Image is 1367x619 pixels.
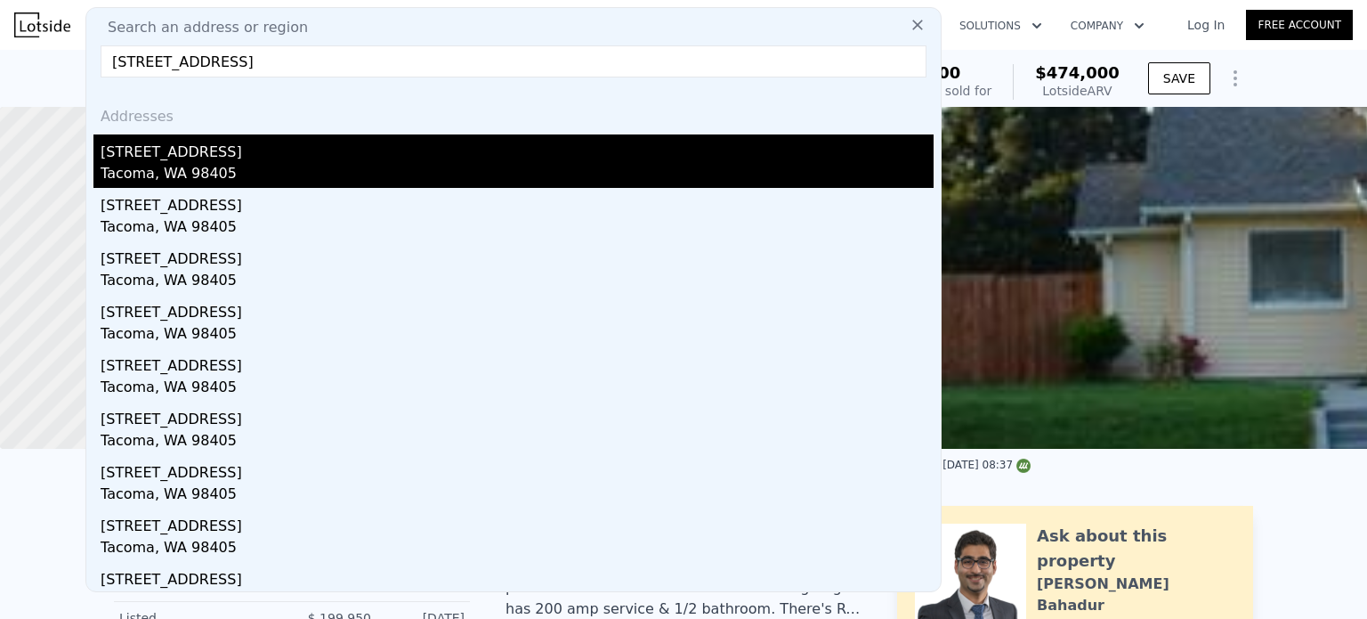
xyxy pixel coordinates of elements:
span: $474,000 [1035,63,1120,82]
div: Addresses [93,92,934,134]
div: [STREET_ADDRESS] [101,455,934,484]
div: [STREET_ADDRESS] [101,295,934,323]
span: Search an address or region [93,17,308,38]
div: [STREET_ADDRESS] [101,562,934,590]
a: Free Account [1246,10,1353,40]
div: Tacoma, WA 98405 [101,484,934,509]
input: Enter an address, city, region, neighborhood or zip code [101,45,926,77]
div: [STREET_ADDRESS] [101,348,934,377]
div: Tacoma, WA 98405 [101,537,934,562]
div: [PERSON_NAME] Bahadur [1037,574,1235,616]
div: Tacoma, WA 98405 [101,163,934,188]
div: Ask about this property [1037,524,1235,574]
div: Lotside ARV [1035,82,1120,100]
div: [STREET_ADDRESS] [101,134,934,163]
div: [STREET_ADDRESS] [101,241,934,270]
div: [STREET_ADDRESS] [101,509,934,537]
button: Solutions [945,10,1056,42]
div: [STREET_ADDRESS] [101,402,934,430]
div: Tacoma, WA 98405 [101,323,934,348]
button: SAVE [1148,62,1210,94]
button: Company [1056,10,1159,42]
div: [STREET_ADDRESS] [101,188,934,216]
div: Tacoma, WA 98405 [101,270,934,295]
button: Show Options [1217,61,1253,96]
a: Log In [1166,16,1246,34]
div: Tacoma, WA 98405 [101,590,934,615]
div: Tacoma, WA 98405 [101,216,934,241]
div: Tacoma, WA 98405 [101,430,934,455]
img: NWMLS Logo [1016,459,1031,473]
div: Tacoma, WA 98405 [101,377,934,402]
img: Lotside [14,12,70,37]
